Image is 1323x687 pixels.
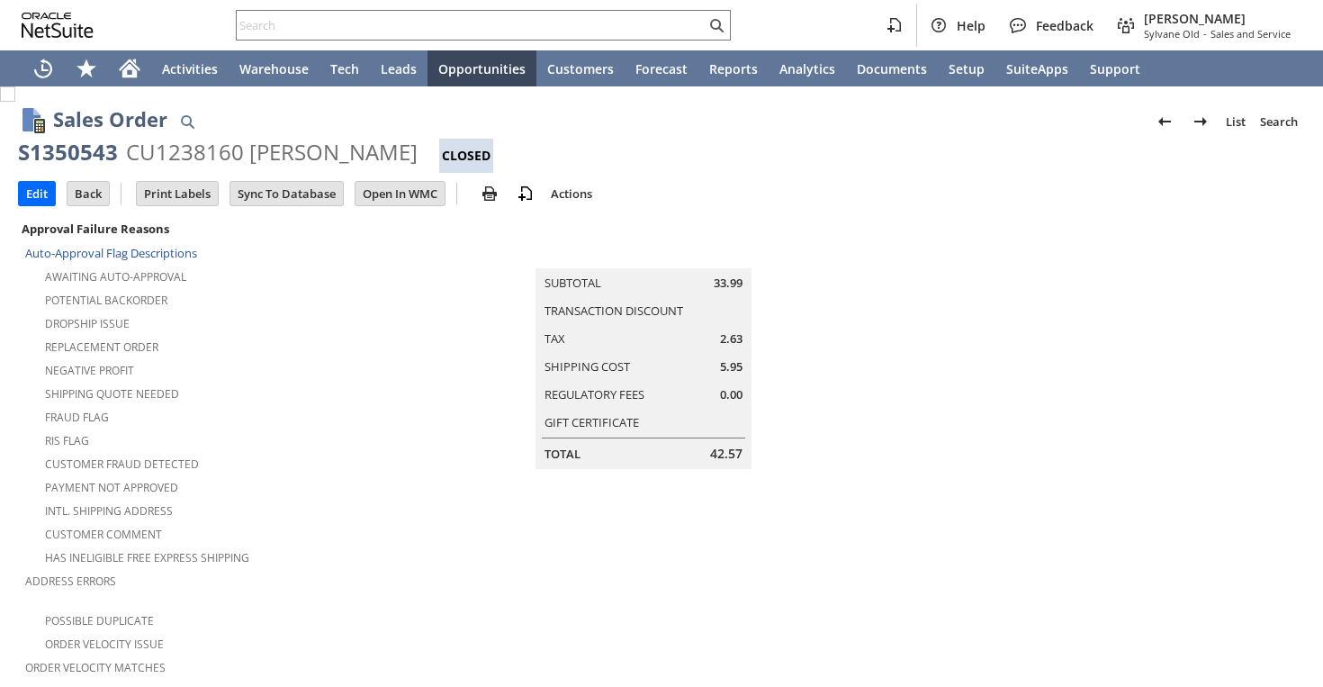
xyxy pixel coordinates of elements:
div: Closed [439,139,493,173]
span: Analytics [779,60,835,77]
a: Shipping Quote Needed [45,386,179,402]
a: Order Velocity Issue [45,637,164,652]
svg: Home [119,58,140,79]
a: Negative Profit [45,363,134,378]
img: print.svg [479,183,500,204]
div: Shortcuts [65,50,108,86]
a: Subtotal [544,275,601,291]
span: SuiteApps [1006,60,1068,77]
a: Address Errors [25,574,116,589]
a: Shipping Cost [544,358,630,375]
span: Warehouse [239,60,309,77]
svg: Shortcuts [76,58,97,79]
span: Feedback [1036,17,1093,34]
input: Print Labels [137,182,218,205]
caption: Summary [535,240,751,268]
span: Opportunities [438,60,526,77]
input: Open In WMC [355,182,445,205]
a: Analytics [769,50,846,86]
input: Back [67,182,109,205]
a: Customers [536,50,625,86]
img: Previous [1154,111,1175,132]
a: Gift Certificate [544,414,639,430]
a: Opportunities [427,50,536,86]
span: 5.95 [720,358,742,375]
span: Tech [330,60,359,77]
a: Auto-Approval Flag Descriptions [25,245,197,261]
span: [PERSON_NAME] [1144,10,1291,27]
a: Replacement Order [45,339,158,355]
svg: logo [22,13,94,38]
a: Order Velocity Matches [25,660,166,675]
a: List [1219,107,1253,136]
img: add-record.svg [515,183,536,204]
span: Forecast [635,60,688,77]
img: Next [1190,111,1211,132]
span: Sales and Service [1210,27,1291,41]
div: Approval Failure Reasons [18,217,401,240]
input: Sync To Database [230,182,343,205]
a: Fraud Flag [45,410,109,425]
span: Help [957,17,985,34]
a: Potential Backorder [45,293,167,308]
a: Customer Comment [45,527,162,542]
a: Payment not approved [45,480,178,495]
a: Awaiting Auto-Approval [45,269,186,285]
a: Setup [938,50,995,86]
a: Forecast [625,50,698,86]
input: Search [237,14,706,36]
a: Intl. Shipping Address [45,503,173,519]
span: 33.99 [714,275,742,292]
a: Search [1253,107,1305,136]
a: Customer Fraud Detected [45,456,199,472]
img: Quick Find [176,111,198,132]
a: Warehouse [229,50,319,86]
a: Tax [544,330,565,347]
span: - [1203,27,1207,41]
span: Activities [162,60,218,77]
span: Reports [709,60,758,77]
a: Actions [544,185,599,202]
a: Transaction Discount [544,303,683,319]
a: Leads [370,50,427,86]
a: SuiteApps [995,50,1079,86]
span: 0.00 [720,386,742,403]
span: 42.57 [710,445,742,463]
span: 2.63 [720,330,742,348]
span: Documents [857,60,927,77]
a: Total [544,446,580,462]
a: Support [1079,50,1151,86]
a: Recent Records [22,50,65,86]
div: CU1238160 [PERSON_NAME] [126,138,418,167]
a: Regulatory Fees [544,386,644,402]
a: RIS flag [45,433,89,448]
span: Support [1090,60,1140,77]
span: Leads [381,60,417,77]
a: Activities [151,50,229,86]
svg: Recent Records [32,58,54,79]
span: Sylvane Old [1144,27,1200,41]
input: Edit [19,182,55,205]
a: Has Ineligible Free Express Shipping [45,550,249,565]
a: Tech [319,50,370,86]
a: Reports [698,50,769,86]
a: Documents [846,50,938,86]
span: Customers [547,60,614,77]
svg: Search [706,14,727,36]
a: Possible Duplicate [45,613,154,628]
a: Dropship Issue [45,316,130,331]
span: Setup [949,60,985,77]
h1: Sales Order [53,104,167,134]
a: Home [108,50,151,86]
div: S1350543 [18,138,118,167]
